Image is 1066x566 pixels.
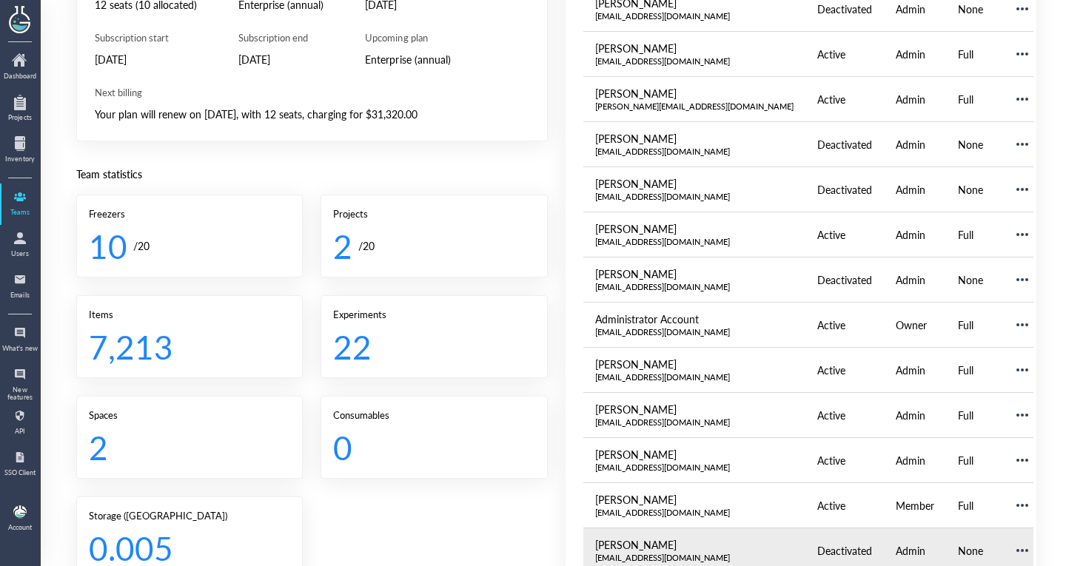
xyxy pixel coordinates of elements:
[1,49,38,87] a: Dashboard
[365,31,450,44] div: Upcoming plan
[76,165,548,183] div: Team statistics
[1,155,38,163] div: Inventory
[884,393,946,438] td: Admin
[805,212,884,257] td: Active
[946,212,1002,257] td: Full
[595,537,794,552] div: [PERSON_NAME]
[1,73,38,80] div: Dashboard
[1,386,38,402] div: New features
[595,236,794,248] div: [EMAIL_ADDRESS][DOMAIN_NAME]
[884,483,946,528] td: Member
[595,281,794,293] div: [EMAIL_ADDRESS][DOMAIN_NAME]
[946,438,1002,483] td: Full
[365,50,450,68] div: Enterprise (annual)
[805,167,884,212] td: Deactivated
[946,303,1002,348] td: Full
[1,250,38,257] div: Users
[89,428,278,466] div: 2
[946,167,1002,212] td: None
[805,32,884,77] td: Active
[946,77,1002,122] td: Full
[1,268,38,306] a: Emails
[1,345,38,352] div: What's new
[1,428,38,435] div: API
[884,77,946,122] td: Admin
[884,167,946,212] td: Admin
[333,308,534,321] div: Experiments
[805,438,884,483] td: Active
[1,209,38,216] div: Teams
[238,50,324,68] div: [DATE]
[2,1,38,36] img: genemod logo
[805,303,884,348] td: Active
[595,10,794,22] div: [EMAIL_ADDRESS][DOMAIN_NAME]
[595,41,794,55] div: [PERSON_NAME]
[89,327,278,365] div: 7,213
[1,445,38,484] a: SSO Client
[238,31,324,44] div: Subscription end
[884,348,946,393] td: Admin
[1,404,38,442] a: API
[1,90,38,129] a: Projects
[95,50,197,68] div: [DATE]
[595,221,794,236] div: [PERSON_NAME]
[1,321,38,360] a: What's new
[884,438,946,483] td: Admin
[333,327,523,365] div: 22
[946,122,1002,167] td: None
[884,303,946,348] td: Owner
[595,552,794,564] div: [EMAIL_ADDRESS][DOMAIN_NAME]
[946,348,1002,393] td: Full
[89,226,127,265] div: 10
[946,257,1002,303] td: None
[595,101,794,112] div: [PERSON_NAME][EMAIL_ADDRESS][DOMAIN_NAME]
[595,447,794,462] div: [PERSON_NAME]
[595,131,794,146] div: [PERSON_NAME]
[946,483,1002,528] td: Full
[805,348,884,393] td: Active
[595,507,794,519] div: [EMAIL_ADDRESS][DOMAIN_NAME]
[1,363,38,401] a: New features
[1,292,38,299] div: Emails
[1,185,38,223] a: Teams
[595,371,794,383] div: [EMAIL_ADDRESS][DOMAIN_NAME]
[884,32,946,77] td: Admin
[89,207,290,220] div: Freezers
[805,483,884,528] td: Active
[13,505,27,519] img: b9474ba4-a536-45cc-a50d-c6e2543a7ac2.jpeg
[95,86,529,99] div: Next billing
[89,509,290,522] div: Storage ([GEOGRAPHIC_DATA])
[595,55,794,67] div: [EMAIL_ADDRESS][DOMAIN_NAME]
[1,226,38,265] a: Users
[884,257,946,303] td: Admin
[805,122,884,167] td: Deactivated
[8,524,32,531] div: Account
[595,266,794,281] div: [PERSON_NAME]
[595,146,794,158] div: [EMAIL_ADDRESS][DOMAIN_NAME]
[595,326,794,338] div: [EMAIL_ADDRESS][DOMAIN_NAME]
[333,428,523,466] div: 0
[884,122,946,167] td: Admin
[595,417,794,428] div: [EMAIL_ADDRESS][DOMAIN_NAME]
[89,308,290,321] div: Items
[595,462,794,474] div: [EMAIL_ADDRESS][DOMAIN_NAME]
[946,32,1002,77] td: Full
[595,311,794,326] div: Administrator Account
[595,191,794,203] div: [EMAIL_ADDRESS][DOMAIN_NAME]
[1,132,38,170] a: Inventory
[595,402,794,417] div: [PERSON_NAME]
[1,469,38,476] div: SSO Client
[595,492,794,507] div: [PERSON_NAME]
[133,237,150,255] div: / 20
[95,31,197,44] div: Subscription start
[333,408,534,422] div: Consumables
[595,86,794,101] div: [PERSON_NAME]
[333,207,534,220] div: Projects
[946,393,1002,438] td: Full
[1,114,38,121] div: Projects
[595,176,794,191] div: [PERSON_NAME]
[95,105,529,123] div: Your plan will renew on [DATE], with 12 seats, charging for $31,320.00
[333,226,352,265] div: 2
[805,257,884,303] td: Deactivated
[358,237,375,255] div: / 20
